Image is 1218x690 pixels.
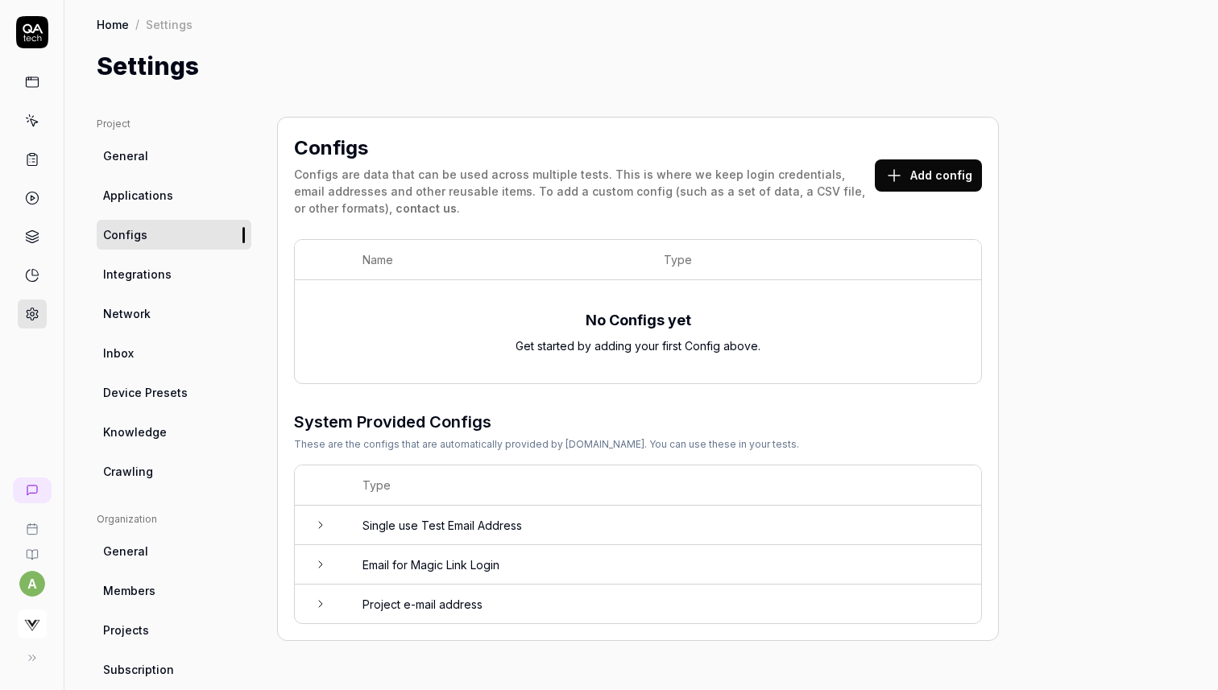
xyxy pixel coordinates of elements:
a: Home [97,16,129,32]
span: Configs [103,226,147,243]
a: Configs [97,220,251,250]
a: Crawling [97,457,251,486]
span: Network [103,305,151,322]
button: Add config [875,159,982,192]
img: Virtusize Logo [18,609,47,638]
th: Name [346,240,648,280]
a: Integrations [97,259,251,289]
div: Configs are data that can be used across multiple tests. This is where we keep login credentials,... [294,166,875,217]
td: Email for Magic Link Login [346,545,981,585]
td: Single use Test Email Address [346,506,981,545]
a: Network [97,299,251,328]
th: Type [648,240,949,280]
span: Applications [103,187,173,204]
button: a [19,571,45,597]
span: Crawling [103,463,153,480]
span: Knowledge [103,424,167,440]
a: Device Presets [97,378,251,407]
td: Project e-mail address [346,585,981,623]
a: Book a call with us [6,510,57,535]
span: Subscription [103,661,174,678]
span: General [103,147,148,164]
a: Knowledge [97,417,251,447]
div: Settings [146,16,193,32]
a: Applications [97,180,251,210]
span: Inbox [103,345,134,362]
div: No Configs yet [586,309,691,331]
div: / [135,16,139,32]
a: Subscription [97,655,251,684]
a: Documentation [6,535,57,561]
span: General [103,543,148,560]
a: General [97,141,251,171]
a: General [97,536,251,566]
span: Projects [103,622,149,638]
span: Members [103,582,155,599]
a: Members [97,576,251,605]
div: These are the configs that are automatically provided by [DOMAIN_NAME]. You can use these in your... [294,437,799,452]
div: Get started by adding your first Config above. [516,337,760,354]
span: Device Presets [103,384,188,401]
a: Inbox [97,338,251,368]
div: Project [97,117,251,131]
button: Virtusize Logo [6,597,57,642]
h1: Settings [97,48,199,85]
div: Organization [97,512,251,527]
span: Integrations [103,266,172,283]
th: Type [346,465,981,506]
h3: System Provided Configs [294,410,799,434]
a: contact us [396,201,457,215]
a: New conversation [13,477,52,503]
h2: Configs [294,134,368,163]
a: Projects [97,615,251,645]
